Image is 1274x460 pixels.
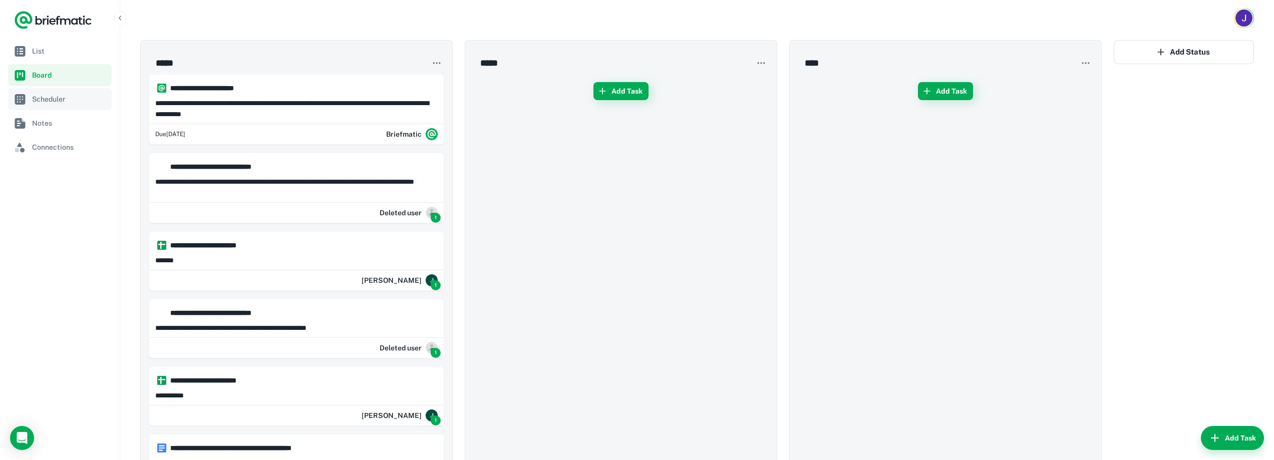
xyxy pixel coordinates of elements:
img: https://app.briefmatic.com/assets/tasktypes/vnd.openxmlformats-officedocument.spreadsheetml.sheet... [157,162,166,171]
button: Add Task [918,82,973,100]
span: Thursday, Sep 4 [155,130,185,139]
span: Notes [32,118,108,129]
img: https://app.briefmatic.com/assets/integrations/system.png [157,84,166,93]
div: https://app.briefmatic.com/assets/tasktypes/vnd.openxmlformats-officedocument.spreadsheetml.sheet... [149,153,444,223]
h6: Deleted user [380,207,422,218]
span: List [32,46,108,57]
img: system.png [426,128,438,140]
h6: Briefmatic [386,129,422,140]
span: Connections [32,142,108,153]
img: ACg8ocKmzMIkQyc_aEFyFzeOgleDZ2cfNaQugDausTZl1L4Ito8hJQ=s50-c-k-no [426,409,438,421]
a: Notes [8,112,112,134]
img: https://app.briefmatic.com/assets/tasktypes/vnd.google-apps.spreadsheet.png [157,376,166,385]
div: https://app.briefmatic.com/assets/tasktypes/vnd.google-apps.spreadsheet.png**** **** **** **** **... [149,366,444,426]
span: 1 [431,415,441,425]
img: https://app.briefmatic.com/assets/tasktypes/vnd.openxmlformats-officedocument.spreadsheetml.sheet... [157,308,166,317]
h6: [PERSON_NAME] [362,275,422,286]
div: Briefmatic [386,124,438,144]
img: avatar_anonymous_120dp.png [426,342,438,354]
a: Scheduler [8,88,112,110]
a: List [8,40,112,62]
span: Scheduler [32,94,108,105]
div: John Mojal [362,405,438,425]
img: Jermaine Villa [1235,10,1252,27]
img: https://app.briefmatic.com/assets/tasktypes/vnd.google-apps.document.png [157,443,166,452]
button: Add Task [1201,426,1264,450]
span: 1 [431,348,441,358]
div: Deleted user [380,338,438,358]
img: ACg8ocKmzMIkQyc_aEFyFzeOgleDZ2cfNaQugDausTZl1L4Ito8hJQ=s50-c-k-no [426,274,438,286]
img: avatar_anonymous_120dp.png [426,207,438,219]
div: https://app.briefmatic.com/assets/tasktypes/vnd.google-apps.spreadsheet.png**** **** **** **** **... [149,231,444,291]
span: 1 [431,213,441,223]
button: Add Task [593,82,649,100]
div: https://app.briefmatic.com/assets/tasktypes/vnd.openxmlformats-officedocument.spreadsheetml.sheet... [149,299,444,358]
a: Connections [8,136,112,158]
h6: [PERSON_NAME] [362,410,422,421]
div: John Mojal [362,270,438,290]
a: Logo [14,10,92,30]
h6: Deleted user [380,342,422,353]
span: 1 [431,280,441,290]
span: Board [32,70,108,81]
div: Deleted user [380,203,438,223]
img: https://app.briefmatic.com/assets/tasktypes/vnd.google-apps.spreadsheet.png [157,241,166,250]
a: Board [8,64,112,86]
button: Add Status [1114,40,1254,64]
button: Account button [1234,8,1254,28]
div: Load Chat [10,426,34,450]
